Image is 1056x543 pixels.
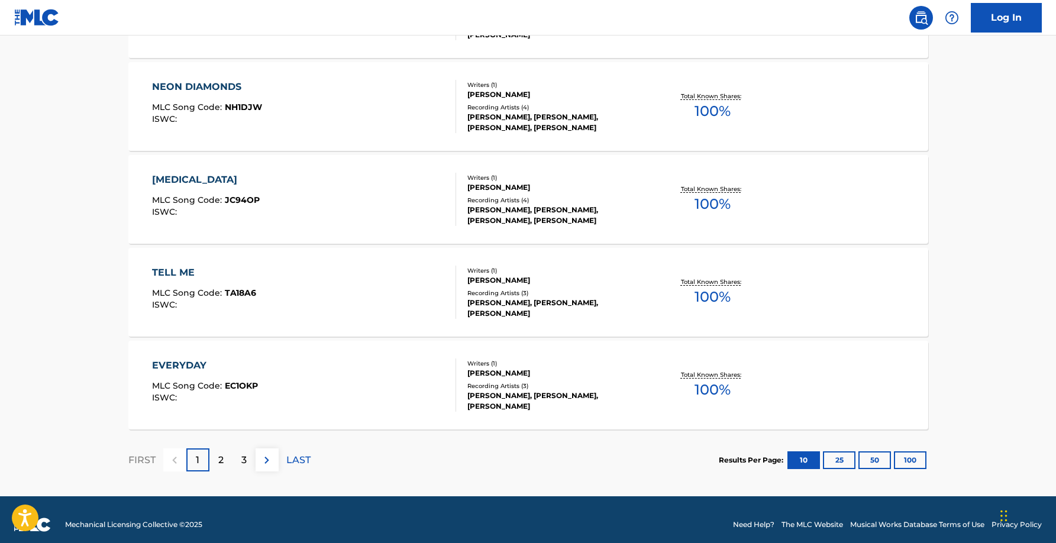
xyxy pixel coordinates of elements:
[681,92,744,101] p: Total Known Shares:
[286,453,311,467] p: LAST
[225,195,260,205] span: JC94OP
[152,380,225,391] span: MLC Song Code :
[467,80,646,89] div: Writers ( 1 )
[945,11,959,25] img: help
[152,80,262,94] div: NEON DIAMONDS
[218,453,224,467] p: 2
[695,379,731,400] span: 100 %
[467,390,646,412] div: [PERSON_NAME], [PERSON_NAME], [PERSON_NAME]
[152,287,225,298] span: MLC Song Code :
[152,206,180,217] span: ISWC :
[733,519,774,530] a: Need Help?
[992,519,1042,530] a: Privacy Policy
[128,248,928,337] a: TELL MEMLC Song Code:TA18A6ISWC:Writers (1)[PERSON_NAME]Recording Artists (3)[PERSON_NAME], [PERS...
[467,359,646,368] div: Writers ( 1 )
[196,453,199,467] p: 1
[225,380,258,391] span: EC1OKP
[152,392,180,403] span: ISWC :
[467,289,646,298] div: Recording Artists ( 3 )
[467,266,646,275] div: Writers ( 1 )
[128,155,928,244] a: [MEDICAL_DATA]MLC Song Code:JC94OPISWC:Writers (1)[PERSON_NAME]Recording Artists (4)[PERSON_NAME]...
[781,519,843,530] a: The MLC Website
[467,275,646,286] div: [PERSON_NAME]
[152,195,225,205] span: MLC Song Code :
[152,299,180,310] span: ISWC :
[997,486,1056,543] iframe: Chat Widget
[14,9,60,26] img: MLC Logo
[128,453,156,467] p: FIRST
[467,368,646,379] div: [PERSON_NAME]
[971,3,1042,33] a: Log In
[467,103,646,112] div: Recording Artists ( 4 )
[681,185,744,193] p: Total Known Shares:
[850,519,984,530] a: Musical Works Database Terms of Use
[681,277,744,286] p: Total Known Shares:
[858,451,891,469] button: 50
[225,287,256,298] span: TA18A6
[467,89,646,100] div: [PERSON_NAME]
[128,62,928,151] a: NEON DIAMONDSMLC Song Code:NH1DJWISWC:Writers (1)[PERSON_NAME]Recording Artists (4)[PERSON_NAME],...
[894,451,926,469] button: 100
[695,286,731,308] span: 100 %
[152,358,258,373] div: EVERYDAY
[909,6,933,30] a: Public Search
[152,114,180,124] span: ISWC :
[467,298,646,319] div: [PERSON_NAME], [PERSON_NAME], [PERSON_NAME]
[787,451,820,469] button: 10
[1000,498,1007,534] div: Drag
[467,196,646,205] div: Recording Artists ( 4 )
[823,451,855,469] button: 25
[695,101,731,122] span: 100 %
[940,6,964,30] div: Help
[241,453,247,467] p: 3
[467,182,646,193] div: [PERSON_NAME]
[695,193,731,215] span: 100 %
[914,11,928,25] img: search
[467,205,646,226] div: [PERSON_NAME], [PERSON_NAME], [PERSON_NAME], [PERSON_NAME]
[152,102,225,112] span: MLC Song Code :
[65,519,202,530] span: Mechanical Licensing Collective © 2025
[152,173,260,187] div: [MEDICAL_DATA]
[681,370,744,379] p: Total Known Shares:
[260,453,274,467] img: right
[467,173,646,182] div: Writers ( 1 )
[467,112,646,133] div: [PERSON_NAME], [PERSON_NAME], [PERSON_NAME], [PERSON_NAME]
[719,455,786,466] p: Results Per Page:
[467,382,646,390] div: Recording Artists ( 3 )
[128,341,928,429] a: EVERYDAYMLC Song Code:EC1OKPISWC:Writers (1)[PERSON_NAME]Recording Artists (3)[PERSON_NAME], [PER...
[225,102,262,112] span: NH1DJW
[152,266,256,280] div: TELL ME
